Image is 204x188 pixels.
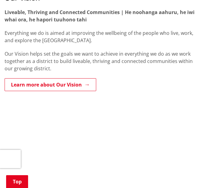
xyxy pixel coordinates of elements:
a: Learn more about Our Vision [5,78,96,91]
a: Top [6,175,28,188]
iframe: Messenger Launcher [176,162,198,184]
p: Everything we do is aimed at improving the wellbeing of the people who live, work, and explore th... [5,29,199,44]
strong: Liveable, Thriving and Connected Communities | He noohanga aahuru, he iwi whai ora, he hapori tuu... [5,9,195,23]
p: Our Vision helps set the goals we want to achieve in everything we do as we work together as a di... [5,50,199,72]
